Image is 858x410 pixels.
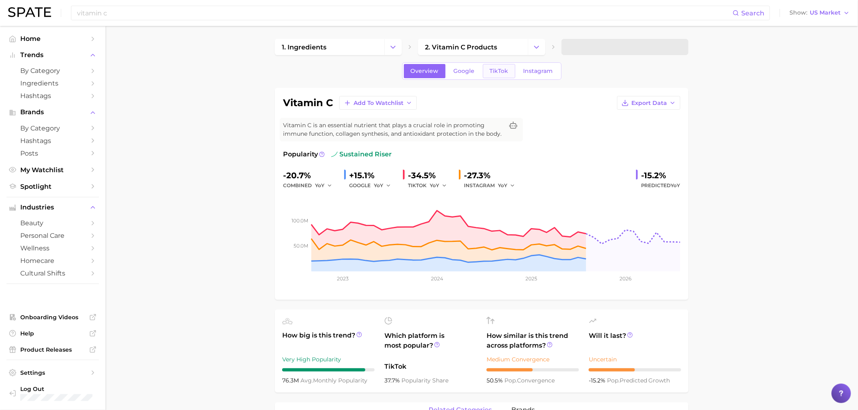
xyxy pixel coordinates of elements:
span: homecare [20,257,85,265]
div: Medium Convergence [487,354,579,364]
div: 5 / 10 [589,368,681,372]
span: Hashtags [20,137,85,145]
span: beauty [20,219,85,227]
span: Brands [20,109,85,116]
span: 1. ingredients [282,43,326,51]
img: sustained riser [331,151,338,158]
span: How similar is this trend across platforms? [487,331,579,350]
div: -34.5% [408,169,453,182]
a: Overview [404,64,446,78]
span: Settings [20,369,85,376]
div: Very High Popularity [282,354,375,364]
span: sustained riser [331,149,392,159]
span: YoY [498,182,507,189]
div: -20.7% [283,169,338,182]
span: Ingredients [20,79,85,87]
span: Posts [20,149,85,157]
button: Industries [6,201,99,214]
span: Product Releases [20,346,85,353]
span: cultural shifts [20,269,85,277]
a: Onboarding Videos [6,311,99,323]
span: Hashtags [20,92,85,100]
button: Change Category [528,39,545,55]
button: ShowUS Market [788,8,852,18]
a: 2. vitamin c products [418,39,528,55]
button: Brands [6,106,99,118]
button: YoY [315,181,332,190]
abbr: average [300,377,313,384]
span: Instagram [523,68,553,75]
span: Which platform is most popular? [384,331,477,358]
a: homecare [6,254,99,267]
span: How big is this trend? [282,331,375,350]
span: Search [742,9,765,17]
div: combined [283,181,338,190]
button: Export Data [617,96,680,110]
span: 50.5% [487,377,504,384]
tspan: 2024 [431,275,443,282]
a: Settings [6,367,99,379]
span: TikTok [490,68,508,75]
div: 9 / 10 [282,368,375,372]
a: 1. ingredients [275,39,384,55]
img: SPATE [8,7,51,17]
span: by Category [20,67,85,75]
a: Posts [6,147,99,160]
span: YoY [671,182,680,188]
span: convergence [504,377,555,384]
button: Change Category [384,39,402,55]
button: YoY [374,181,391,190]
span: Export Data [631,100,667,107]
a: Hashtags [6,135,99,147]
span: Spotlight [20,183,85,190]
span: Trends [20,51,85,59]
a: TikTok [483,64,515,78]
a: Log out. Currently logged in with e-mail lauren.alexander@emersongroup.com. [6,383,99,404]
button: YoY [498,181,515,190]
a: Spotlight [6,180,99,193]
a: by Category [6,122,99,135]
span: Add to Watchlist [354,100,403,107]
div: -15.2% [641,169,680,182]
button: Add to Watchlist [339,96,417,110]
abbr: popularity index [504,377,517,384]
div: -27.3% [464,169,521,182]
span: Popularity [283,149,318,159]
span: My Watchlist [20,166,85,174]
a: Help [6,327,99,340]
a: personal care [6,229,99,242]
h1: vitamin c [283,98,333,108]
button: YoY [430,181,447,190]
a: Product Releases [6,344,99,356]
span: predicted growth [607,377,670,384]
span: Home [20,35,85,43]
span: 37.7% [384,377,401,384]
span: 76.3m [282,377,300,384]
span: personal care [20,232,85,239]
button: Trends [6,49,99,61]
span: Overview [411,68,439,75]
span: US Market [810,11,841,15]
span: popularity share [401,377,448,384]
span: Onboarding Videos [20,314,85,321]
abbr: popularity index [607,377,620,384]
span: 2. vitamin c products [425,43,497,51]
tspan: 2026 [620,275,632,282]
span: Log Out [20,385,130,393]
span: Predicted [641,181,680,190]
span: wellness [20,244,85,252]
tspan: 2023 [337,275,349,282]
input: Search here for a brand, industry, or ingredient [76,6,733,20]
a: Home [6,32,99,45]
a: Ingredients [6,77,99,90]
a: My Watchlist [6,164,99,176]
a: Google [447,64,482,78]
a: beauty [6,217,99,229]
span: -15.2% [589,377,607,384]
span: Will it last? [589,331,681,350]
span: by Category [20,124,85,132]
span: Help [20,330,85,337]
span: YoY [315,182,324,189]
div: 5 / 10 [487,368,579,372]
span: Show [790,11,808,15]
